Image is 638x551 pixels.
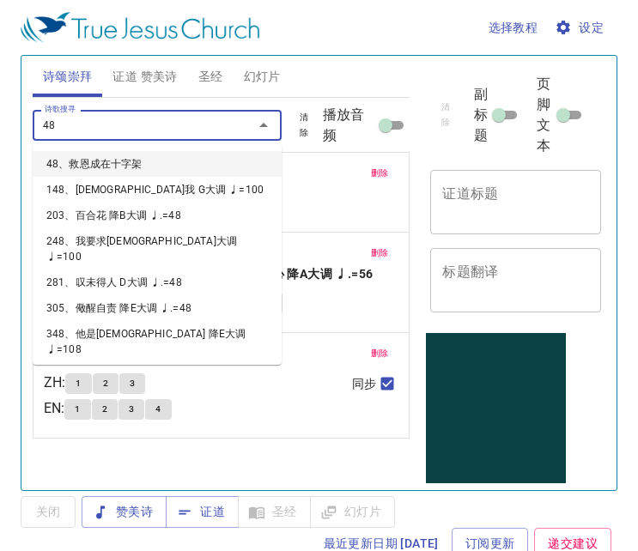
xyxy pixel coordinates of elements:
span: 播放音频 [323,105,375,146]
p: ZH : [44,372,65,393]
span: 删除 [371,245,389,261]
button: 1 [65,373,91,394]
button: 3 [118,399,144,420]
li: 203、百合花 降B大调 ♩.=48 [33,203,282,228]
span: 1 [76,376,81,391]
span: 副标题 [474,84,488,146]
span: 删除 [371,166,389,181]
button: 4 [145,399,171,420]
span: 2 [102,402,107,417]
li: 48、救恩成在十字架 [33,151,282,177]
button: 赞美诗 [82,496,167,528]
span: 赞美诗 [95,501,153,523]
button: 2 [93,373,118,394]
button: 设定 [551,12,611,44]
span: 同步 [352,375,376,393]
li: 281、叹未得人 D大调 ♩.=48 [33,269,282,295]
button: 证道 [166,496,239,528]
span: 幻灯片 [244,66,281,88]
img: True Jesus Church [21,12,259,43]
span: 圣经 [198,66,223,88]
span: 清除 [295,110,313,141]
button: 删除 [361,243,399,263]
button: 清除 [285,107,323,143]
span: 1 [75,402,80,417]
span: 页脚文本 [537,74,554,156]
span: 删除 [371,346,389,361]
span: 4 [155,402,161,417]
button: Close [252,113,276,137]
button: 3 [119,373,145,394]
button: 选择教程 [482,12,545,44]
li: 248、我要求[DEMOGRAPHIC_DATA]大调 ♩=100 [33,228,282,269]
span: 2 [103,376,108,391]
button: 删除 [361,343,399,364]
span: 3 [129,402,134,417]
span: 设定 [558,17,604,39]
span: 证道 赞美诗 [112,66,177,88]
button: 1 [64,399,90,420]
li: 384、我愿效法[DEMOGRAPHIC_DATA] 降A大调 =48 [33,362,282,403]
span: 诗颂崇拜 [43,66,93,88]
li: 305、儆醒自责 降E大调 ♩.=48 [33,295,282,321]
span: 3 [130,376,135,391]
li: 348、他是[DEMOGRAPHIC_DATA] 降E大调 ♩=108 [33,321,282,362]
button: 删除 [361,163,399,184]
span: 选择教程 [489,17,538,39]
p: EN : [44,398,64,419]
li: 148、[DEMOGRAPHIC_DATA]我 G大调 ♩=100 [33,177,282,203]
span: 证道 [179,501,225,523]
iframe: from-child [423,330,568,496]
button: 2 [92,399,118,420]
